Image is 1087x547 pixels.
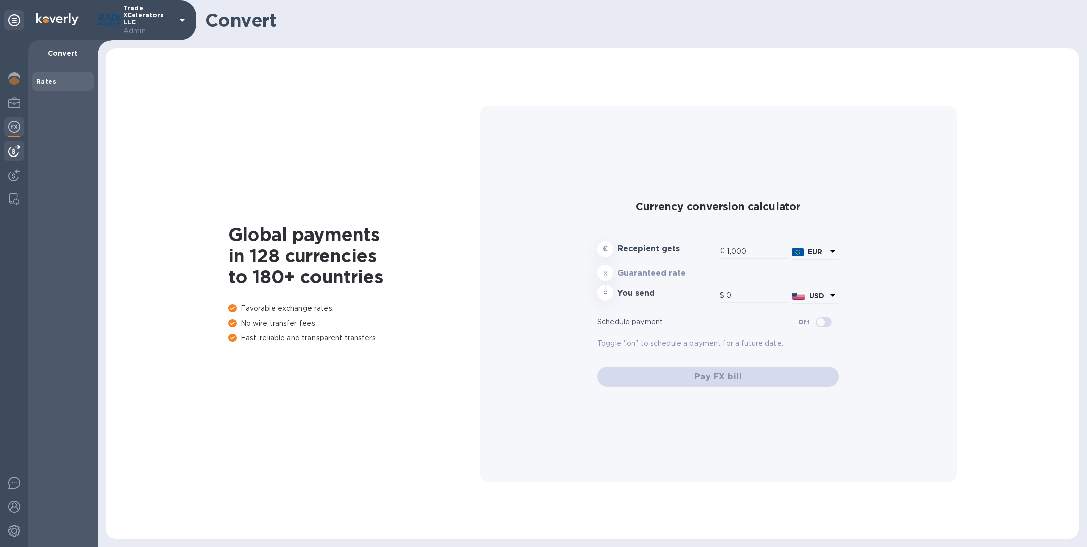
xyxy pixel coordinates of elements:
p: Admin [123,26,174,36]
div: x [597,265,613,281]
h1: Convert [205,10,1071,31]
div: € [720,244,727,259]
p: Schedule payment [597,317,798,327]
input: Amount [726,288,788,303]
b: USD [809,292,824,300]
p: Toggle "on" to schedule a payment for a future date. [597,338,839,349]
img: USD [792,293,805,300]
div: $ [720,288,726,303]
img: My Profile [8,97,20,109]
img: Foreign exchange [8,121,20,133]
b: Off [798,318,810,326]
p: No wire transfer fees. [228,318,480,329]
img: Logo [36,13,79,25]
h3: Recepient gets [617,244,716,254]
p: Trade XCelerators LLC [123,5,174,36]
p: Convert [36,48,90,58]
b: Rates [36,77,56,85]
input: Amount [727,244,788,259]
h3: Guaranteed rate [617,269,716,278]
h2: Currency conversion calculator [597,200,839,213]
b: EUR [808,248,822,256]
strong: € [603,245,608,253]
p: Fast, reliable and transparent transfers. [228,333,480,343]
div: = [597,285,613,301]
h3: You send [617,289,716,298]
h1: Global payments in 128 currencies to 180+ countries [228,224,480,287]
p: Favorable exchange rates. [228,303,480,314]
div: Unpin categories [4,10,24,30]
